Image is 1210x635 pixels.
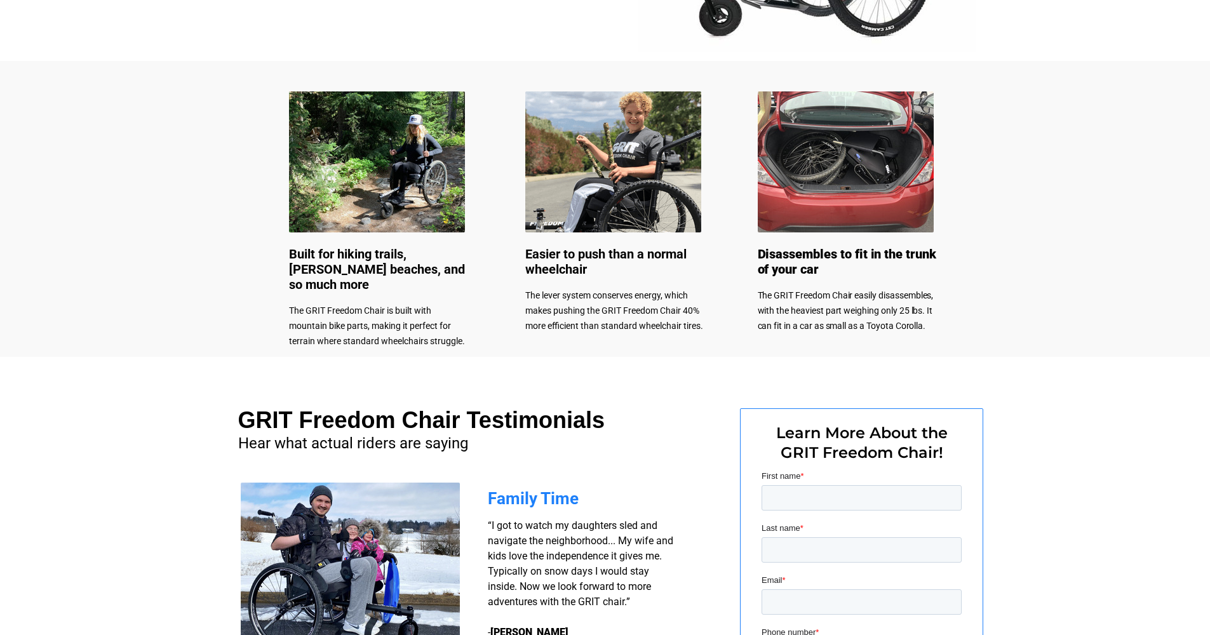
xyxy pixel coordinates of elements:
[758,290,934,331] span: The GRIT Freedom Chair easily disassembles, with the heaviest part weighing only 25 lbs. It can f...
[238,434,468,452] span: Hear what actual riders are saying
[238,407,605,433] span: GRIT Freedom Chair Testimonials
[776,424,948,462] span: Learn More About the GRIT Freedom Chair!
[525,290,703,331] span: The lever system conserves energy, which makes pushing the GRIT Freedom Chair 40% more efficient ...
[488,489,579,508] span: Family Time
[525,246,687,277] span: Easier to push than a normal wheelchair
[45,307,154,331] input: Get more information
[289,305,465,346] span: The GRIT Freedom Chair is built with mountain bike parts, making it perfect for terrain where sta...
[758,246,936,277] span: Disassembles to fit in the trunk of your car
[289,246,465,292] span: Built for hiking trails, [PERSON_NAME] beaches, and so much more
